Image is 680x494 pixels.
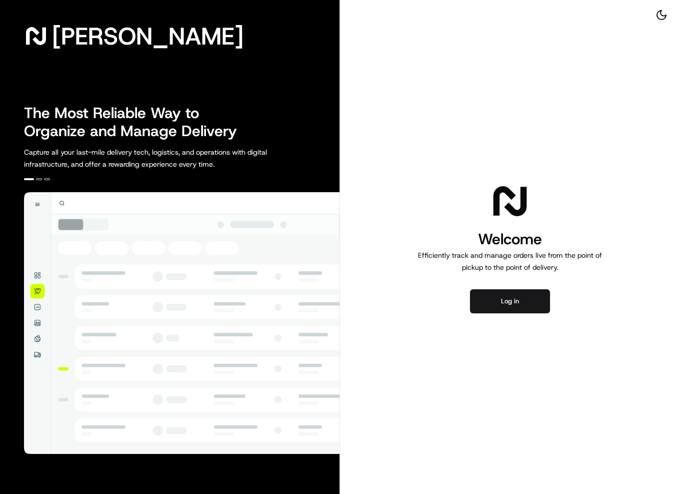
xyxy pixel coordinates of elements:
p: Capture all your last-mile delivery tech, logistics, and operations with digital infrastructure, ... [24,146,312,170]
h2: The Most Reliable Way to Organize and Manage Delivery [24,104,248,140]
span: [PERSON_NAME] [52,26,243,46]
p: Efficiently track and manage orders live from the point of pickup to the point of delivery. [414,249,606,273]
h1: Welcome [414,229,606,249]
img: illustration [24,192,339,454]
button: Log in [470,289,550,313]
